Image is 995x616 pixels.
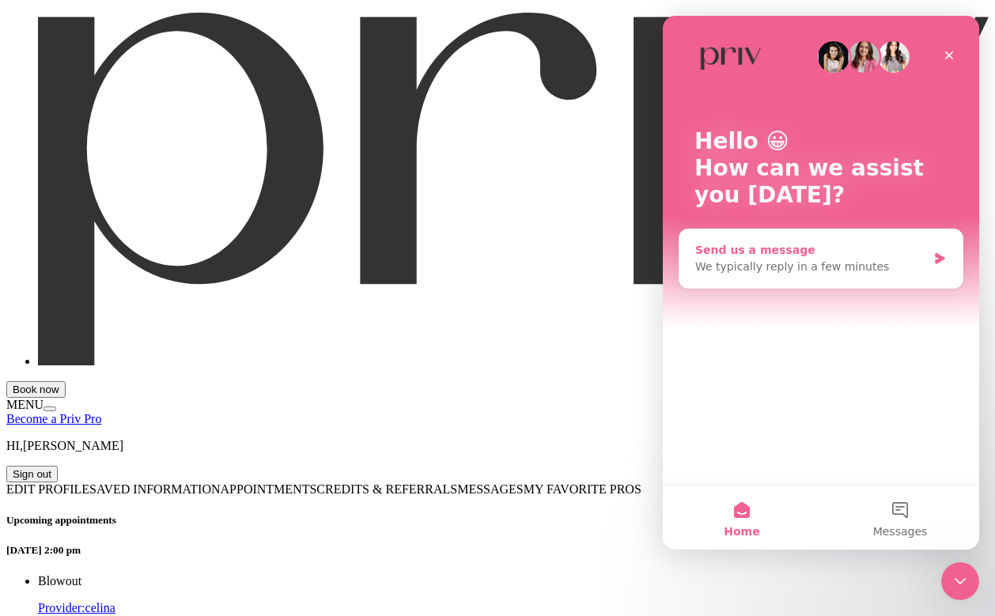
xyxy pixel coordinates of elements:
[38,574,190,588] p: Blowout
[6,439,989,453] p: HI, [PERSON_NAME]
[38,13,989,365] img: Logo_dark.svg
[524,482,641,496] a: MY FAVORITE PROS
[941,562,979,600] iframe: Intercom live chat
[6,412,101,425] a: Become a Priv Pro
[663,16,979,550] iframe: Intercom live chat
[221,482,317,496] a: APPOINTMENTS
[316,482,457,496] a: CREDITS & REFERRALS
[6,482,89,496] a: EDIT PROFILE
[6,398,44,411] span: MENU
[6,544,989,557] h5: [DATE] 2:00 pm
[89,482,221,496] a: SAVED INFORMATION
[6,514,989,527] h5: Upcoming appointments
[6,466,58,482] button: Sign out
[457,482,524,496] a: MESSAGES
[6,381,66,398] button: Book now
